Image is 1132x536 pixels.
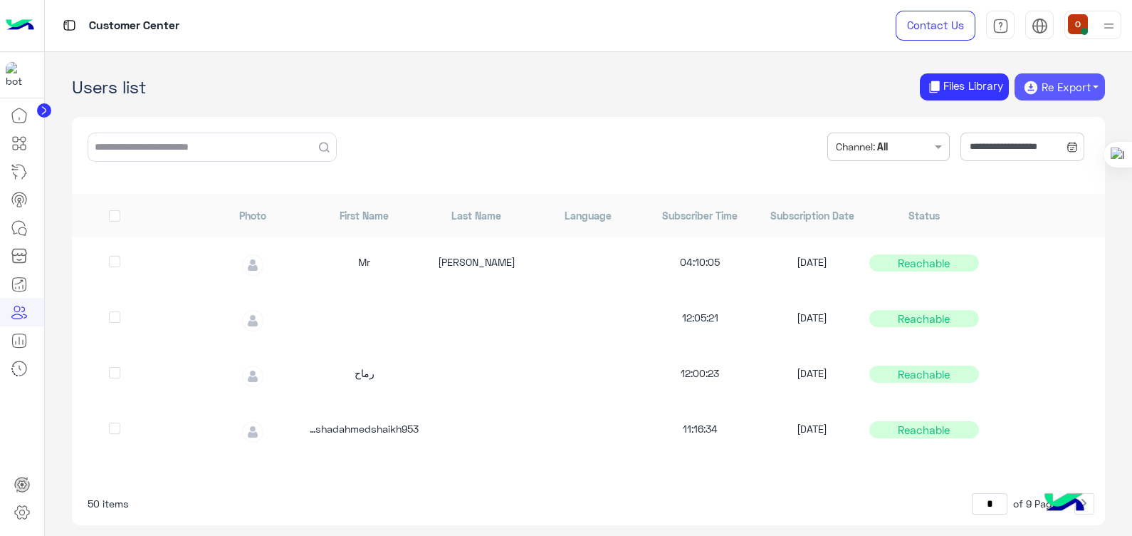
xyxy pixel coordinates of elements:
span: Channel: [836,139,875,154]
img: 114004088273201 [6,62,31,88]
div: naushadahmedshaikh953 [310,421,419,443]
img: userImage [1068,14,1088,34]
h6: Reachable [869,254,978,272]
div: 12:05:21 [646,310,755,325]
div: [DATE] [758,254,866,276]
div: Status [869,208,978,223]
h6: Reachable [869,366,978,383]
a: Contact Us [896,11,975,41]
div: 11:16:34 [646,421,755,436]
div: [DATE] [758,366,866,387]
img: defaultAdmin.png [242,421,263,443]
h6: Reachable [869,310,978,327]
div: رماح [310,366,419,387]
button: Search [319,142,330,153]
div: [DATE] [758,310,866,331]
div: Photo [198,208,307,223]
h6: Reachable [869,421,978,438]
div: [PERSON_NAME] [421,254,530,276]
div: First Name [310,208,419,223]
div: Subscriber Time [646,208,755,223]
div: [DATE] [758,421,866,443]
img: defaultAdmin.png [242,310,263,331]
button: Files Library [920,73,1009,101]
img: tab [992,18,1009,34]
img: hulul-logo.png [1039,479,1089,529]
b: All [877,139,888,154]
div: Subscription Date [758,208,866,223]
img: profile [1100,17,1118,35]
div: 12:00:23 [646,366,755,381]
img: Logo [6,11,34,41]
span: Users list [72,77,146,97]
p: Customer Center [89,16,179,36]
button: Re Export [1015,73,1105,100]
a: tab [986,11,1015,41]
img: defaultAdmin.png [242,254,263,276]
div: Mr [310,254,419,276]
img: defaultAdmin.png [242,366,263,387]
span: 50 items [88,496,129,511]
div: Language [534,208,643,223]
div: 04:10:05 [646,254,755,269]
span: of 9 Pages [1013,496,1064,511]
img: tab [1032,18,1048,34]
img: tab [61,16,78,34]
div: Last Name [421,208,530,223]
